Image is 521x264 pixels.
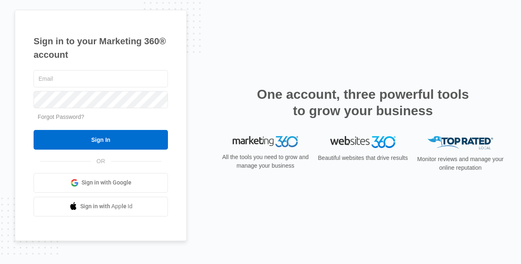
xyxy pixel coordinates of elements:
[80,202,133,211] span: Sign in with Apple Id
[91,157,111,166] span: OR
[82,178,131,187] span: Sign in with Google
[220,153,311,170] p: All the tools you need to grow and manage your business
[317,154,409,162] p: Beautiful websites that drive results
[254,86,471,119] h2: One account, three powerful tools to grow your business
[34,197,168,216] a: Sign in with Apple Id
[34,70,168,87] input: Email
[330,136,396,148] img: Websites 360
[428,136,493,150] img: Top Rated Local
[415,155,506,172] p: Monitor reviews and manage your online reputation
[38,114,84,120] a: Forgot Password?
[233,136,298,148] img: Marketing 360
[34,34,168,61] h1: Sign in to your Marketing 360® account
[34,173,168,193] a: Sign in with Google
[34,130,168,150] input: Sign In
